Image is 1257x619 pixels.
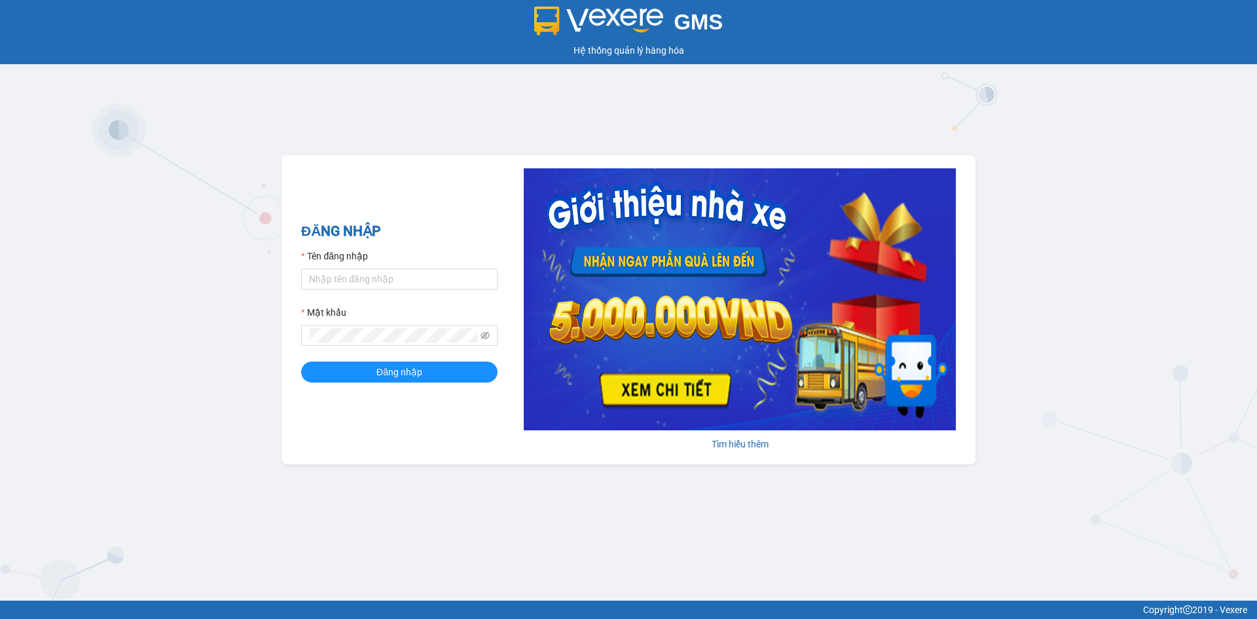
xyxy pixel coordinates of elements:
button: Đăng nhập [301,362,498,383]
span: eye-invisible [481,331,490,340]
input: Tên đăng nhập [301,269,498,290]
input: Mật khẩu [309,328,478,343]
a: GMS [534,20,723,30]
span: Đăng nhập [376,365,422,379]
div: Copyright 2019 - Vexere [10,603,1247,617]
img: logo 2 [534,7,664,35]
div: Tìm hiểu thêm [524,437,956,451]
div: Hệ thống quản lý hàng hóa [3,43,1254,58]
h2: ĐĂNG NHẬP [301,221,498,242]
label: Tên đăng nhập [301,249,368,263]
span: copyright [1183,605,1192,614]
img: banner-0 [524,168,956,430]
span: GMS [674,10,723,34]
label: Mật khẩu [301,305,346,320]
